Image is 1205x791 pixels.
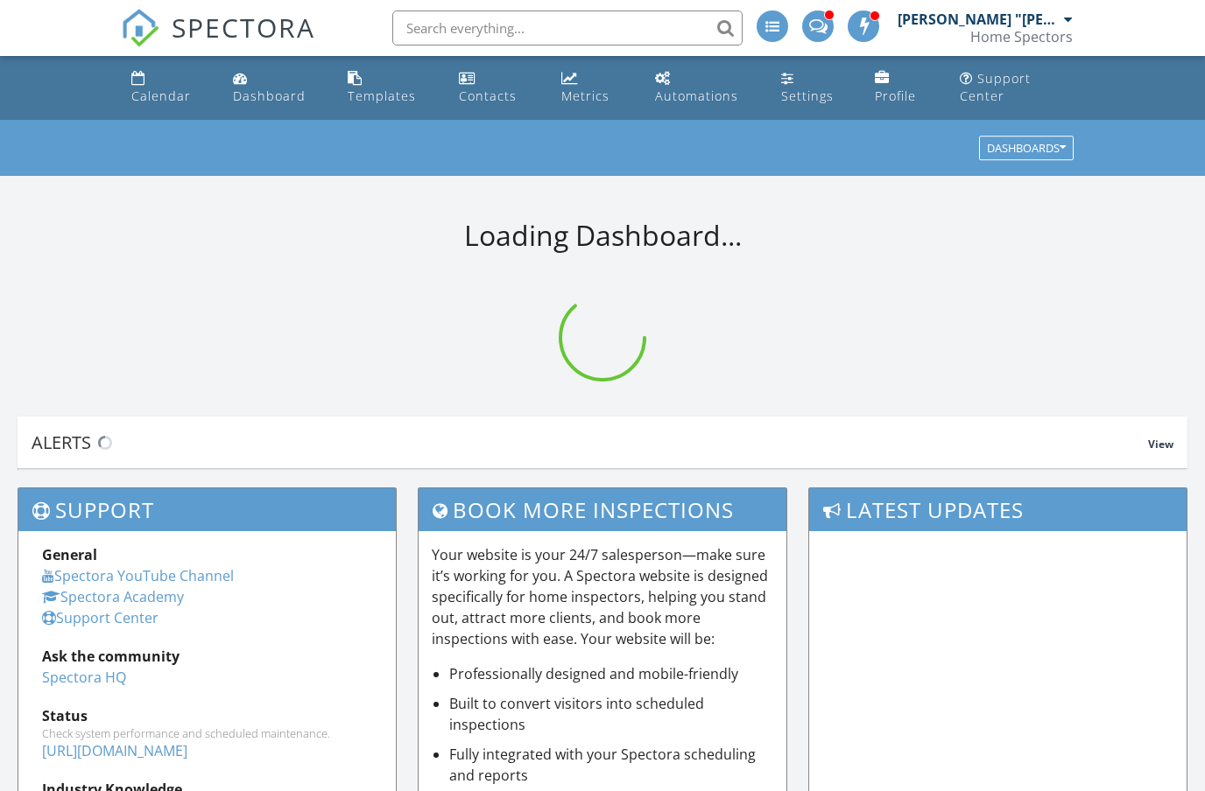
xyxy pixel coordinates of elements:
div: Templates [348,87,416,104]
a: Support Center [42,608,159,627]
img: The Best Home Inspection Software - Spectora [121,9,159,47]
a: Company Profile [868,63,939,113]
a: Spectora YouTube Channel [42,566,234,585]
strong: General [42,545,97,564]
h3: Book More Inspections [419,488,786,531]
div: Automations [655,87,738,104]
a: Calendar [124,63,212,113]
a: Settings [774,63,855,113]
a: Spectora HQ [42,668,126,687]
li: Professionally designed and mobile-friendly [449,663,772,684]
div: Dashboards [987,143,1066,155]
a: Contacts [452,63,540,113]
div: Alerts [32,430,1148,454]
li: Fully integrated with your Spectora scheduling and reports [449,744,772,786]
a: Metrics [554,63,634,113]
div: Contacts [459,87,517,104]
div: Ask the community [42,646,372,667]
div: Settings [781,87,834,104]
a: [URL][DOMAIN_NAME] [42,741,187,760]
button: Dashboards [979,136,1074,161]
div: Support Center [960,70,1031,104]
div: Profile [875,87,916,104]
a: Automations (Advanced) [648,63,760,113]
div: [PERSON_NAME] "[PERSON_NAME]" [PERSON_NAME] [898,10,1060,28]
a: Spectora Academy [42,587,184,606]
a: SPECTORA [121,24,315,60]
div: Check system performance and scheduled maintenance. [42,726,372,740]
div: Status [42,705,372,726]
li: Built to convert visitors into scheduled inspections [449,693,772,735]
span: SPECTORA [172,9,315,45]
span: View [1148,437,1173,451]
h3: Latest Updates [809,488,1187,531]
a: Dashboard [226,63,327,113]
a: Support Center [953,63,1081,113]
a: Templates [341,63,438,113]
input: Search everything... [392,10,743,45]
p: Your website is your 24/7 salesperson—make sure it’s working for you. A Spectora website is desig... [432,544,772,649]
div: Calendar [131,87,191,104]
div: Metrics [561,87,610,104]
div: Dashboard [233,87,306,104]
h3: Support [18,488,396,531]
div: Home Spectors [970,28,1073,45]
